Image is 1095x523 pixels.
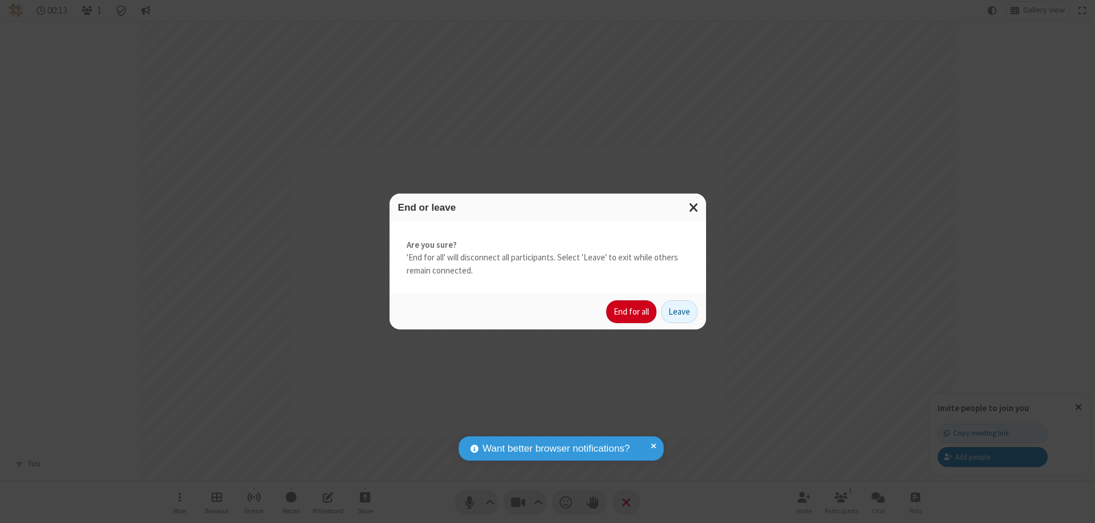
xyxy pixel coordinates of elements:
button: Leave [661,300,697,323]
h3: End or leave [398,202,697,213]
span: Want better browser notifications? [482,441,630,456]
button: Close modal [682,194,706,222]
div: 'End for all' will disconnect all participants. Select 'Leave' to exit while others remain connec... [390,222,706,295]
button: End for all [606,300,656,323]
strong: Are you sure? [407,239,689,252]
